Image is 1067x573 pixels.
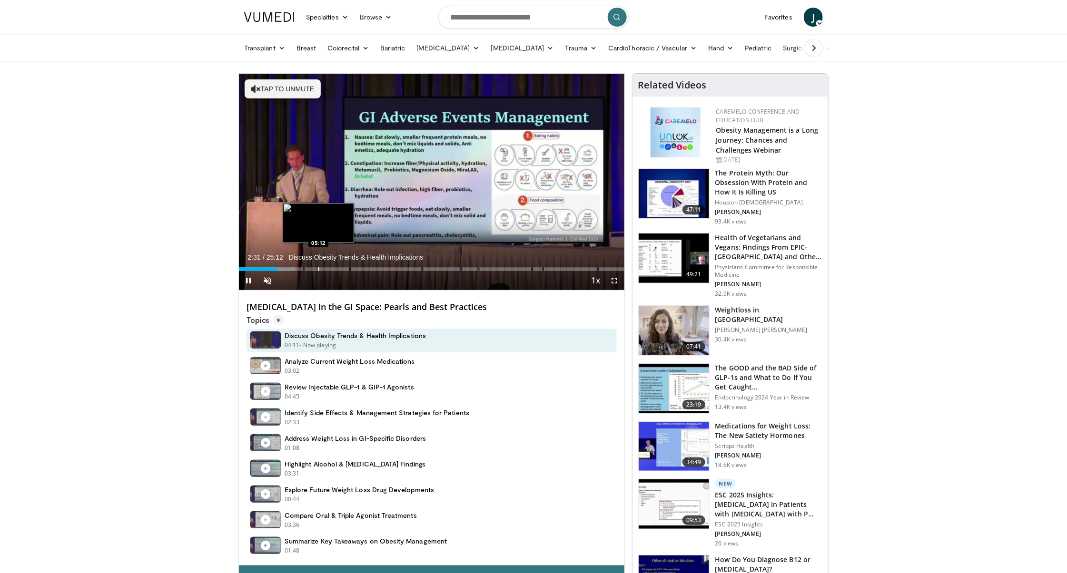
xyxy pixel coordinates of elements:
p: 03:36 [285,521,300,529]
p: Houston [DEMOGRAPHIC_DATA] [715,199,822,206]
p: 32.9K views [715,290,747,298]
a: Obesity Management is a Long Journey: Chances and Challenges Webinar [716,126,819,155]
h4: [MEDICAL_DATA] in the GI Space: Pearls and Best Practices [247,302,617,312]
a: Specialties [300,8,354,27]
span: 09:53 [682,515,705,525]
p: Endocrinology 2024 Year in Review [715,394,822,401]
p: [PERSON_NAME] [715,530,822,538]
div: Progress Bar [239,267,624,271]
span: 9 [273,315,284,325]
p: 01:08 [285,444,300,452]
a: 49:21 Health of Vegetarians and Vegans: Findings From EPIC-[GEOGRAPHIC_DATA] and Othe… Physicians... [638,233,822,298]
img: c9a10187-eee5-41f7-8e53-6eaac5defb7b.150x105_q85_crop-smart_upscale.jpg [639,479,709,529]
p: 93.4K views [715,218,747,225]
p: - Now playing [300,341,336,350]
p: 00:44 [285,495,300,504]
h4: Identify Side Effects & Management Strategies for Patients [285,408,469,417]
p: 04:11 [285,341,300,350]
span: 25:12 [267,253,283,261]
a: [MEDICAL_DATA] [485,39,560,58]
img: 07e42906-ef03-456f-8d15-f2a77df6705a.150x105_q85_crop-smart_upscale.jpg [639,422,709,471]
a: Transplant [238,39,291,58]
p: 01:48 [285,546,300,555]
img: image.jpeg [283,203,354,243]
h4: Highlight Alcohol & [MEDICAL_DATA] Findings [285,460,425,468]
h4: Review Injectable GLP-1 & GIP-1 Agonists [285,383,414,391]
a: Pediatric [739,39,777,58]
p: 13.4K views [715,403,747,411]
a: Colorectal [322,39,375,58]
h3: Medications for Weight Loss: The New Satiety Hormones [715,421,822,440]
p: 02:33 [285,418,300,427]
h4: Analyze Current Weight Loss Medications [285,357,415,366]
p: 30.4K views [715,336,747,343]
a: 34:49 Medications for Weight Loss: The New Satiety Hormones Scripps Health [PERSON_NAME] 18.6K views [638,421,822,472]
a: 07:41 Weightloss in [GEOGRAPHIC_DATA] [PERSON_NAME] [PERSON_NAME] 30.4K views [638,305,822,356]
a: Breast [291,39,322,58]
a: Favorites [759,8,798,27]
p: 04:45 [285,392,300,401]
video-js: Video Player [239,74,624,291]
div: [DATE] [716,155,820,164]
a: Hand [702,39,739,58]
h3: Weightloss in [GEOGRAPHIC_DATA] [715,305,822,324]
button: Pause [239,271,258,290]
img: 9983fed1-7565-45be-8934-aef1103ce6e2.150x105_q85_crop-smart_upscale.jpg [639,306,709,355]
img: 756cb5e3-da60-49d4-af2c-51c334342588.150x105_q85_crop-smart_upscale.jpg [639,364,709,413]
a: Trauma [560,39,603,58]
h4: Explore Future Weight Loss Drug Developments [285,486,434,494]
h4: Compare Oral & Triple Agonist Treatments [285,511,417,520]
a: CardioThoracic / Vascular [603,39,702,58]
span: 34:49 [682,457,705,467]
button: Tap to unmute [245,79,321,98]
button: Unmute [258,271,277,290]
img: VuMedi Logo [244,12,295,22]
span: Discuss Obesity Trends & Health Implications [289,253,423,262]
span: 23:19 [682,400,705,409]
p: ESC 2025 Insights [715,521,822,528]
h3: ESC 2025 Insights: [MEDICAL_DATA] in Patients with [MEDICAL_DATA] with P… [715,490,822,519]
h3: The Protein Myth: Our Obsession With Protein and How It Is Killing US [715,168,822,197]
p: [PERSON_NAME] [715,452,822,459]
h4: Discuss Obesity Trends & Health Implications [285,331,426,340]
a: 09:53 New ESC 2025 Insights: [MEDICAL_DATA] in Patients with [MEDICAL_DATA] with P… ESC 2025 Insi... [638,479,822,547]
p: [PERSON_NAME] [715,281,822,288]
h4: Address Weight Loss in GI-Specific Disorders [285,434,426,443]
p: New [715,479,736,488]
button: Playback Rate [586,271,605,290]
a: J [804,8,823,27]
a: [MEDICAL_DATA] [411,39,485,58]
a: 23:19 The GOOD and the BAD Side of GLP-1s and What to Do If You Get Caught… Endocrinology 2024 Ye... [638,363,822,414]
span: 47:11 [682,205,705,214]
p: [PERSON_NAME] [715,208,822,216]
span: 07:41 [682,342,705,351]
a: Bariatric [375,39,411,58]
a: CaReMeLO Conference and Education Hub [716,107,800,124]
p: Physicians Committee for Responsible Medicine [715,263,822,279]
span: 2:31 [247,253,260,261]
a: 47:11 The Protein Myth: Our Obsession With Protein and How It Is Killing US Houston [DEMOGRAPHIC_... [638,168,822,225]
img: b7b8b05e-5021-418b-a89a-60a270e7cf82.150x105_q85_crop-smart_upscale.jpg [639,169,709,218]
a: Browse [354,8,398,27]
button: Fullscreen [605,271,624,290]
p: 03:31 [285,469,300,478]
span: / [263,253,265,261]
a: Surgical Oncology [777,39,854,58]
p: Scripps Health [715,442,822,450]
input: Search topics, interventions [438,6,629,29]
p: Topics [247,315,284,325]
h3: The GOOD and the BAD Side of GLP-1s and What to Do If You Get Caught… [715,363,822,392]
img: 606f2b51-b844-428b-aa21-8c0c72d5a896.150x105_q85_crop-smart_upscale.jpg [639,233,709,283]
img: 45df64a9-a6de-482c-8a90-ada250f7980c.png.150x105_q85_autocrop_double_scale_upscale_version-0.2.jpg [651,107,701,157]
p: 18.6K views [715,461,747,469]
h3: Health of Vegetarians and Vegans: Findings From EPIC-[GEOGRAPHIC_DATA] and Othe… [715,233,822,262]
span: 49:21 [682,270,705,279]
p: 03:02 [285,367,300,375]
h4: Related Videos [638,79,707,91]
h4: Summarize Key Takeaways on Obesity Management [285,537,447,545]
p: 26 views [715,540,739,547]
p: [PERSON_NAME] [PERSON_NAME] [715,326,822,334]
